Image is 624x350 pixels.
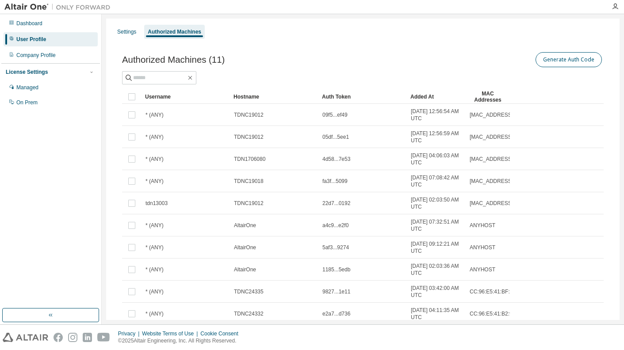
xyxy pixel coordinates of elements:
[411,130,462,144] span: [DATE] 12:56:59 AM UTC
[411,307,462,321] span: [DATE] 04:11:35 AM UTC
[122,55,225,65] span: Authorized Machines (11)
[68,333,77,342] img: instagram.svg
[470,310,515,317] span: CC:96:E5:41:B2:93
[322,156,350,163] span: 4d58...7e53
[145,288,164,295] span: * (ANY)
[470,111,513,118] span: [MAC_ADDRESS]
[142,330,200,337] div: Website Terms of Use
[470,133,513,141] span: [MAC_ADDRESS]
[470,222,495,229] span: ANYHOST
[322,310,350,317] span: e2a7...d736
[536,52,602,67] button: Generate Auth Code
[145,266,164,273] span: * (ANY)
[145,133,164,141] span: * (ANY)
[4,3,115,11] img: Altair One
[145,244,164,251] span: * (ANY)
[469,90,506,104] div: MAC Addresses
[234,156,265,163] span: TDN1706080
[16,84,38,91] div: Managed
[117,28,136,35] div: Settings
[322,133,349,141] span: 05df...5ee1
[145,222,164,229] span: * (ANY)
[145,310,164,317] span: * (ANY)
[470,244,495,251] span: ANYHOST
[145,156,164,163] span: * (ANY)
[3,333,48,342] img: altair_logo.svg
[118,330,142,337] div: Privacy
[234,310,264,317] span: TDNC24332
[97,333,110,342] img: youtube.svg
[322,200,350,207] span: 22d7...0192
[234,133,264,141] span: TDNC19012
[145,90,226,104] div: Username
[16,52,56,59] div: Company Profile
[470,156,513,163] span: [MAC_ADDRESS]
[145,200,168,207] span: tdn13003
[322,90,403,104] div: Auth Token
[410,90,462,104] div: Added At
[411,218,462,232] span: [DATE] 07:32:51 AM UTC
[322,266,350,273] span: 1185...5edb
[234,244,256,251] span: AltairOne
[322,244,349,251] span: 5af3...9274
[411,262,462,277] span: [DATE] 02:03:36 AM UTC
[322,222,348,229] span: a4c9...e2f0
[470,200,513,207] span: [MAC_ADDRESS]
[234,178,264,185] span: TDNC19018
[411,108,462,122] span: [DATE] 12:56:54 AM UTC
[234,90,315,104] div: Hostname
[322,288,350,295] span: 9827...1e11
[6,68,48,76] div: License Settings
[16,20,42,27] div: Dashboard
[234,222,256,229] span: AltairOne
[234,266,256,273] span: AltairOne
[83,333,92,342] img: linkedin.svg
[234,111,264,118] span: TDNC19012
[145,111,164,118] span: * (ANY)
[322,178,348,185] span: fa3f...5099
[322,111,348,118] span: 09f5...ef49
[234,200,264,207] span: TDNC19012
[148,28,201,35] div: Authorized Machines
[145,178,164,185] span: * (ANY)
[411,152,462,166] span: [DATE] 04:06:03 AM UTC
[411,196,462,210] span: [DATE] 02:03:50 AM UTC
[200,330,243,337] div: Cookie Consent
[411,240,462,255] span: [DATE] 09:12:21 AM UTC
[118,337,244,345] p: © 2025 Altair Engineering, Inc. All Rights Reserved.
[470,288,516,295] span: CC:96:E5:41:BF:53
[411,285,462,299] span: [DATE] 03:42:00 AM UTC
[16,99,38,106] div: On Prem
[470,178,513,185] span: [MAC_ADDRESS]
[234,288,264,295] span: TDNC24335
[54,333,63,342] img: facebook.svg
[411,174,462,188] span: [DATE] 07:08:42 AM UTC
[470,266,495,273] span: ANYHOST
[16,36,46,43] div: User Profile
